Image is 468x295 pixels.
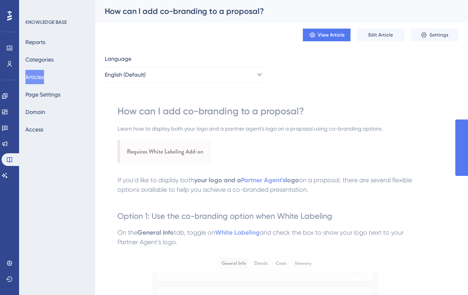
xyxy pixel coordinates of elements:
span: English (Default) [105,70,146,79]
button: Page Settings [25,87,60,102]
span: Edit Article [368,32,393,38]
div: How can I add co-branding to a proposal? [117,105,413,118]
span: Option 1: Use the co-branding option when White Labeling [117,211,332,221]
div: Learn how to display both your logo and a partner agent's logo on a proposal using co-branding op... [117,124,413,133]
span: tab, toggle on [174,229,215,236]
strong: your logo and a [194,176,241,184]
iframe: UserGuiding AI Assistant Launcher [435,264,458,287]
span: and check the box to show your logo next to your Partner Agent’s logo. [117,229,405,246]
div: How can I add co-branding to a proposal? [105,6,439,17]
span: Settings [429,32,449,38]
button: Categories [25,52,54,67]
div: KNOWLEDGE BASE [25,19,67,25]
strong: General Info [137,229,174,236]
a: Partner Agent's [241,176,285,184]
button: English (Default) [105,67,264,83]
button: Domain [25,105,45,119]
a: White Labeling [215,229,260,236]
button: View Article [303,29,351,41]
span: On the [117,229,137,236]
strong: logo [285,176,299,184]
button: Access [25,122,43,137]
button: Articles [25,70,44,84]
button: Settings [411,29,458,41]
span: Language [105,54,131,64]
button: Reports [25,35,45,49]
span: View Article [318,32,345,38]
span: If you'd like to display both [117,176,194,184]
button: Edit Article [357,29,404,41]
